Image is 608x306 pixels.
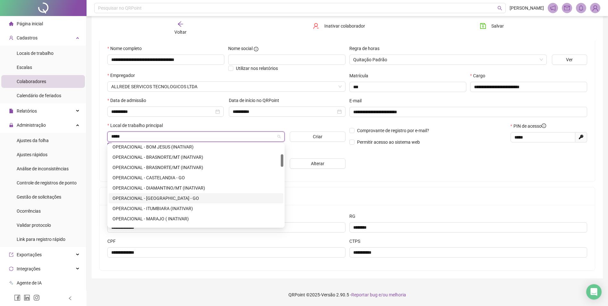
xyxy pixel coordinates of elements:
[174,30,187,35] span: Voltar
[590,3,600,13] img: 76165
[229,97,283,104] label: Data de início no QRPoint
[357,128,429,133] span: Comprovante de registro por e-mail?
[349,45,384,52] label: Regra de horas
[17,93,61,98] span: Calendário de feriados
[112,174,279,181] div: OPERACIONAL - CASTELANDIA - GO
[351,292,406,297] span: Reportar bug e/ou melhoria
[17,79,46,84] span: Colaboradores
[313,133,322,140] span: Criar
[9,252,13,257] span: export
[228,45,253,52] span: Nome social
[566,56,573,63] span: Ver
[112,184,279,191] div: OPERACIONAL - DIAMANTINO/MT (INATIVAR)
[324,22,365,30] span: Inativar colaborador
[552,55,587,65] button: Ver
[111,82,342,91] span: ALLREDE SERVICOS TECNOLOGICOS LTDA
[349,97,366,104] label: E-mail
[349,213,360,220] label: RG
[33,294,40,301] span: instagram
[349,72,372,79] label: Matrícula
[470,72,489,79] label: Cargo
[290,158,346,169] button: Alterar
[497,6,502,11] span: search
[17,21,43,26] span: Página inicial
[17,152,47,157] span: Ajustes rápidos
[112,195,279,202] div: OPERACIONAL - [GEOGRAPHIC_DATA] - GO
[107,122,167,129] label: Local de trabalho principal
[308,21,370,31] button: Inativar colaborador
[17,166,69,171] span: Análise de inconsistências
[491,22,504,30] span: Salvar
[68,296,72,301] span: left
[112,154,279,161] div: OPERACIONAL - BRASNORTE/MT (INATIVAR)
[14,294,21,301] span: facebook
[480,23,486,29] span: save
[112,225,279,233] div: OPERACIONAL - [GEOGRAPHIC_DATA] - GO
[177,21,184,27] span: arrow-left
[17,252,42,257] span: Exportações
[578,5,584,11] span: bell
[586,284,602,300] div: Open Intercom Messenger
[321,292,335,297] span: Versão
[17,208,41,214] span: Ocorrências
[357,140,420,145] span: Permitir acesso ao sistema web
[109,162,283,173] div: RUA DOURADOS, 350 CENTRO - 78.350-000
[9,21,13,26] span: home
[290,132,346,142] button: Criar
[311,160,324,167] span: Alterar
[112,143,279,150] div: OPERACIONAL - BOM JESUS (INATIVAR)
[17,123,46,128] span: Administração
[24,294,30,301] span: linkedin
[550,5,556,11] span: notification
[112,164,279,171] div: OPERACIONAL - BRASNORTE/MT (INATIVAR)
[17,280,42,285] span: Agente de IA
[107,97,150,104] label: Data de admissão
[236,66,278,71] span: Utilizar nos relatórios
[87,284,608,306] footer: QRPoint © 2025 - 2.90.5 -
[109,152,283,162] div: RUA DOURADOS, 350 CENTRO - 78.350-000
[17,108,37,114] span: Relatórios
[107,192,587,200] h5: Documentos principais
[513,123,546,130] span: PIN de acesso
[9,35,13,40] span: user-add
[349,238,364,245] label: CTPS
[107,45,146,52] label: Nome completo
[17,237,65,242] span: Link para registro rápido
[564,5,570,11] span: mail
[313,23,319,29] span: user-delete
[17,138,49,143] span: Ajustes da folha
[9,266,13,271] span: sync
[109,183,283,193] div: RUA DESEMBARGADOR JPF MENDES, 1258 SALA 1 - 78400-000
[17,266,40,271] span: Integrações
[112,205,279,212] div: OPERACIONAL - ITUMBIARA (INATIVAR)
[475,21,509,31] button: Salvar
[353,55,543,64] span: Quitação Padrão
[17,51,54,56] span: Locais de trabalho
[17,223,51,228] span: Validar protocolo
[112,215,279,222] div: OPERACIONAL - MARAJO ( INATIVAR)
[107,238,120,245] label: CPF
[542,123,546,128] span: info-circle
[17,35,37,40] span: Cadastros
[115,143,158,148] span: Colaborador externo?
[17,65,32,70] span: Escalas
[9,108,13,113] span: file
[17,180,77,185] span: Controle de registros de ponto
[254,47,258,51] span: info-circle
[17,194,61,200] span: Gestão de solicitações
[107,72,139,79] label: Empregador
[510,4,544,12] span: [PERSON_NAME]
[9,123,13,127] span: lock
